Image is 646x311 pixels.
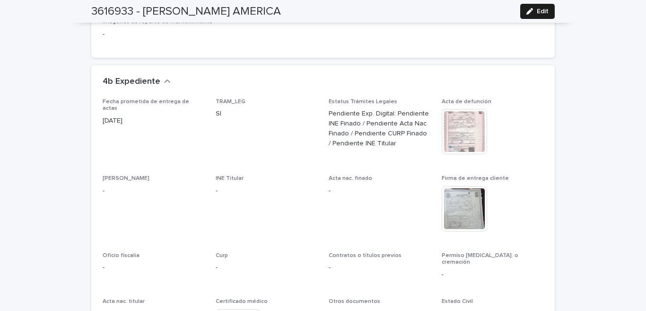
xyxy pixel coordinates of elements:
span: Firma de entrega cliente [442,176,509,181]
h2: 4b Expediente [103,77,160,87]
span: Contratos o títulos previos [329,253,402,258]
span: Acta nac. finado [329,176,372,181]
span: Edit [537,8,549,15]
span: Certificado médico [216,299,268,304]
button: 4b Expediente [103,77,171,87]
p: [DATE] [103,116,204,126]
span: INE Titular [216,176,244,181]
span: [PERSON_NAME] [103,176,149,181]
p: - [103,186,204,196]
p: - [103,29,242,39]
span: Acta nac. titular [103,299,145,304]
p: SI [216,109,317,119]
span: Fecha prometida de entrega de actas [103,99,189,111]
span: Estatus Trámites Legales [329,99,397,105]
p: - [329,263,430,273]
p: - [216,263,317,273]
p: - [329,186,430,196]
h2: 3616933 - [PERSON_NAME] AMERICA [91,5,281,18]
p: Pendiente Exp. Digital: Pendiente INE Finado / Pendiente Acta Nac Finado / Pendiente CURP Finado ... [329,109,430,148]
p: - [442,270,543,280]
button: Edit [520,4,555,19]
span: Estado Civil [442,299,473,304]
span: Oficio fiscalía [103,253,140,258]
span: Acta de defunción [442,99,491,105]
p: - [103,263,204,273]
p: - [216,186,317,196]
span: Otros documentos [329,299,380,304]
span: Curp [216,253,228,258]
span: TRAM_LEG [216,99,245,105]
span: Permiso [MEDICAL_DATA]. o cremación [442,253,518,265]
